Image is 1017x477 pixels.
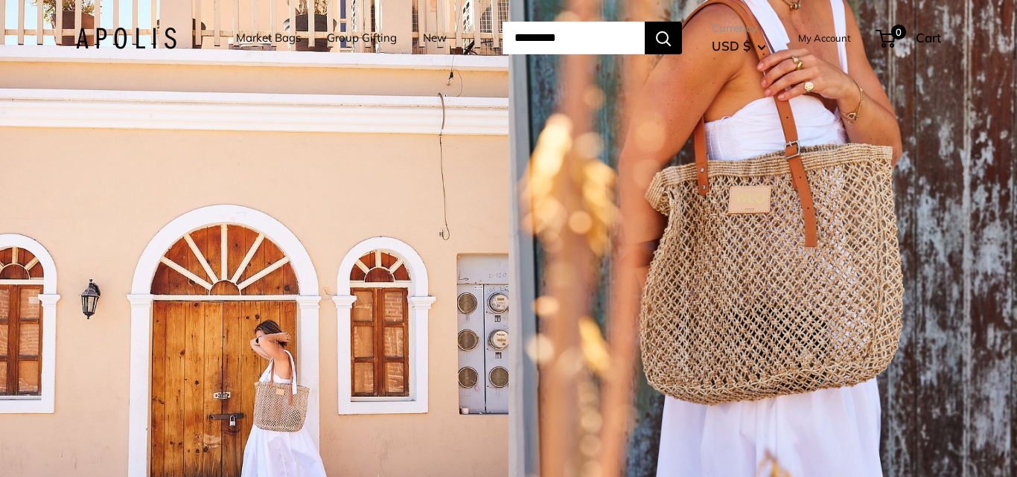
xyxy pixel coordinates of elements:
[712,38,750,54] span: USD $
[236,28,301,48] a: Market Bags
[503,22,645,54] input: Search...
[798,29,851,47] a: My Account
[712,34,766,58] button: USD $
[423,28,447,48] a: New
[76,28,176,49] img: Apolis
[916,30,941,45] span: Cart
[712,18,766,39] span: Currency
[877,26,941,50] a: 0 Cart
[891,25,906,39] span: 0
[645,22,682,54] button: Search
[327,28,397,48] a: Group Gifting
